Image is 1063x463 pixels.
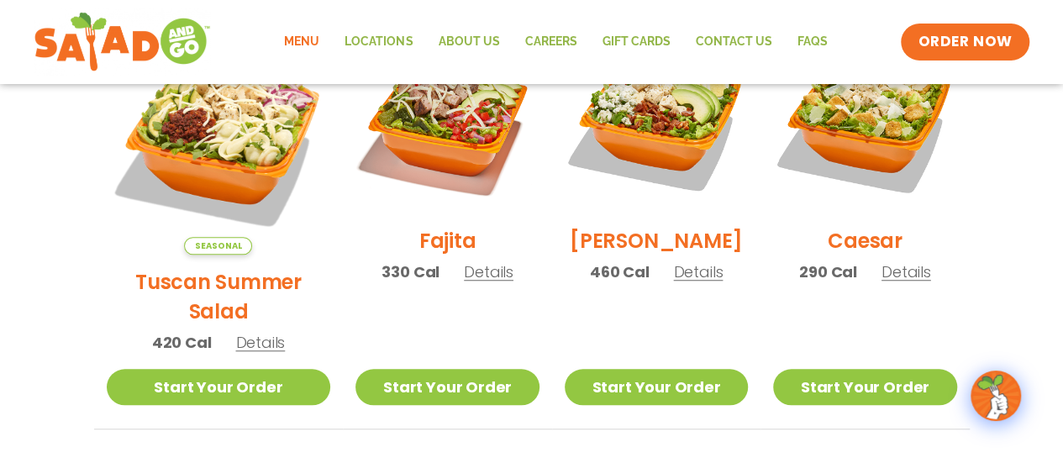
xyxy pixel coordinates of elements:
a: GIFT CARDS [589,23,682,61]
a: Menu [271,23,332,61]
span: Details [881,261,931,282]
a: Careers [512,23,589,61]
span: Seasonal [184,237,252,255]
span: 420 Cal [152,331,212,354]
span: 330 Cal [382,260,439,283]
img: Product photo for Fajita Salad [355,30,539,213]
a: About Us [425,23,512,61]
span: Details [235,332,285,353]
h2: [PERSON_NAME] [570,226,743,255]
a: Start Your Order [107,369,331,405]
a: Start Your Order [355,369,539,405]
a: ORDER NOW [901,24,1029,61]
span: ORDER NOW [918,32,1012,52]
img: Product photo for Tuscan Summer Salad [107,30,331,255]
a: Contact Us [682,23,784,61]
h2: Fajita [419,226,476,255]
span: 460 Cal [590,260,650,283]
img: Product photo for Cobb Salad [565,30,748,213]
img: Product photo for Caesar Salad [773,30,956,213]
span: 290 Cal [799,260,857,283]
a: Locations [332,23,425,61]
img: new-SAG-logo-768×292 [34,8,211,76]
h2: Tuscan Summer Salad [107,267,331,326]
span: Details [464,261,513,282]
a: Start Your Order [773,369,956,405]
a: Start Your Order [565,369,748,405]
span: Details [673,261,723,282]
img: wpChatIcon [972,372,1019,419]
nav: Menu [271,23,839,61]
a: FAQs [784,23,839,61]
h2: Caesar [828,226,902,255]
